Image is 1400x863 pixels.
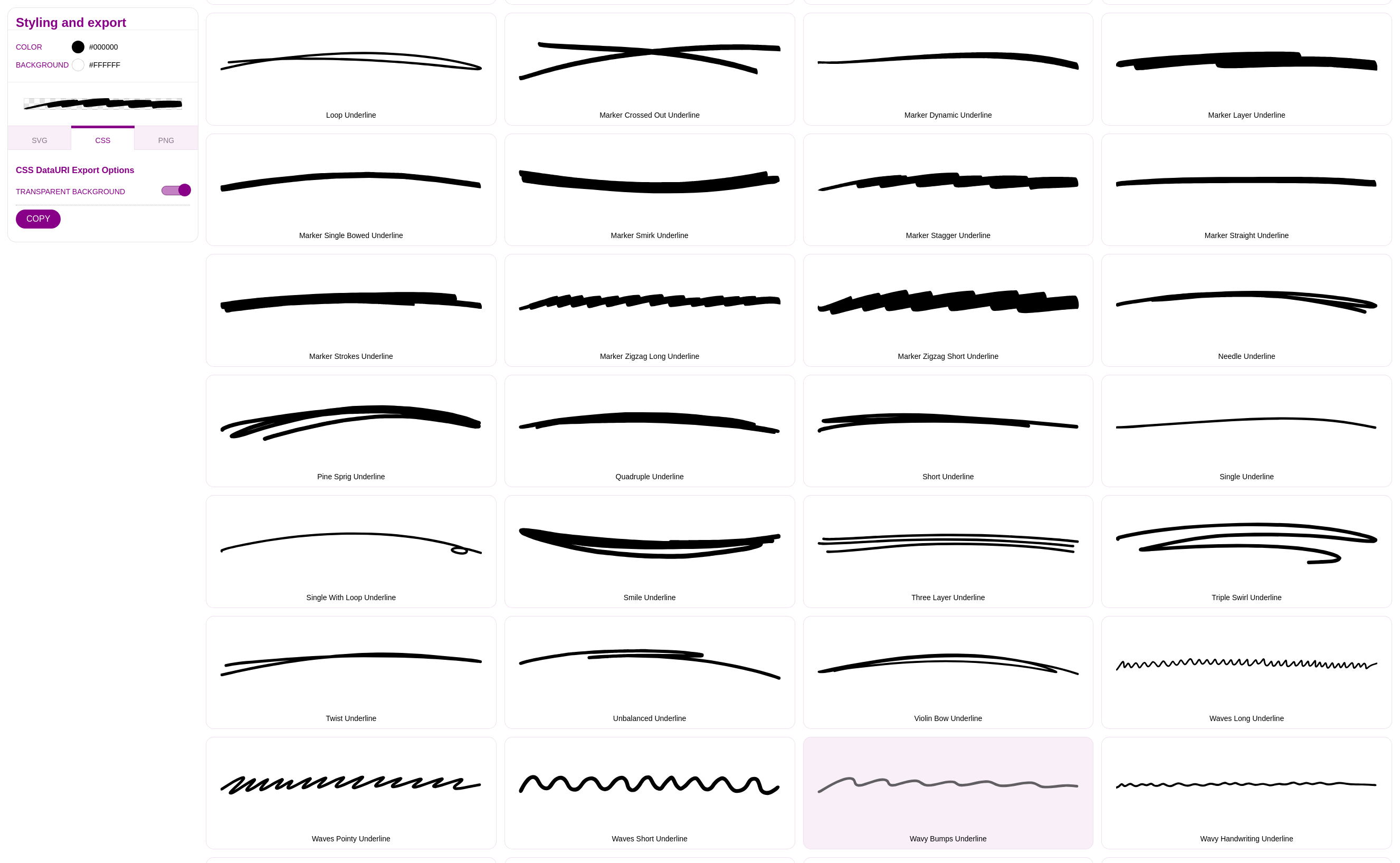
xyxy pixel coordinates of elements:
button: Single Underline [1101,375,1392,488]
button: Marker Crossed Out Underline [504,13,795,126]
h3: CSS DataURI Export Options [16,165,190,174]
label: COLOR [16,40,29,54]
button: Violin Bow Underline [803,616,1094,729]
button: Marker Zigzag Long Underline [504,254,795,367]
button: Single With Loop Underline [206,495,497,608]
button: Marker Dynamic Underline [803,13,1094,126]
button: Twist Underline [206,616,497,729]
button: Marker Layer Underline [1101,13,1392,126]
label: TRANSPARENT BACKGROUND [16,184,125,198]
button: Marker Single Bowed Underline [206,134,497,246]
button: Waves Pointy Underline [206,737,497,850]
button: Needle Underline [1101,254,1392,367]
button: Short Underline [803,375,1094,488]
button: Marker Stagger Underline [803,134,1094,246]
button: Waves Short Underline [504,737,795,850]
button: Loop Underline [206,13,497,126]
label: BACKGROUND [16,58,29,72]
button: Marker Strokes Underline [206,254,497,367]
button: SVG [8,125,71,149]
button: Marker Zigzag Short Underline [803,254,1094,367]
button: Waves Long Underline [1101,616,1392,729]
button: Marker Smirk Underline [504,134,795,246]
button: COPY [16,209,61,228]
span: SVG [32,136,47,144]
button: Pine Sprig Underline [206,375,497,488]
button: Unbalanced Underline [504,616,795,729]
button: Smile Underline [504,495,795,608]
span: PNG [158,136,174,144]
h2: Styling and export [16,18,190,27]
button: Wavy Handwriting Underline [1101,737,1392,850]
button: Wavy Bumps Underline [803,737,1094,850]
button: PNG [135,125,198,149]
button: Marker Straight Underline [1101,134,1392,246]
button: Three Layer Underline [803,495,1094,608]
button: Triple Swirl Underline [1101,495,1392,608]
button: Quadruple Underline [504,375,795,488]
